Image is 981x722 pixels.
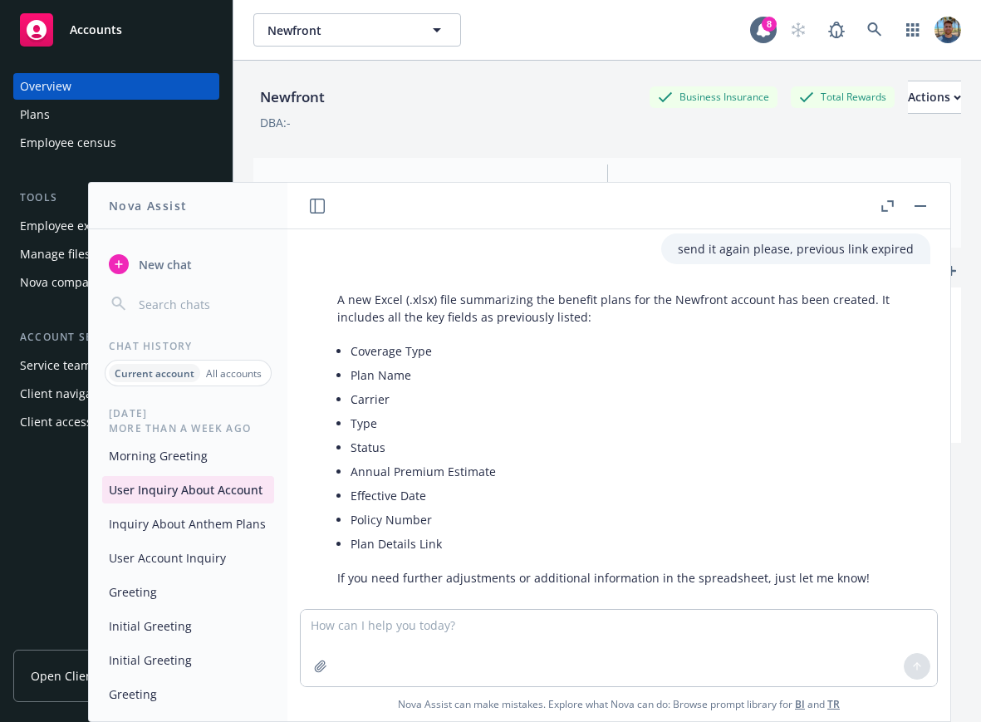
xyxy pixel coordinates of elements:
li: Carrier [351,387,914,411]
li: Effective Date [351,484,914,508]
a: Overview [13,73,219,100]
div: More than a week ago [89,421,287,435]
span: Nova Assist can make mistakes. Explore what Nova can do: Browse prompt library for and [398,687,840,721]
p: send it again please, previous link expired [678,240,914,258]
a: Switch app [896,13,929,47]
button: Greeting [102,578,274,606]
p: If you need further adjustments or additional information in the spreadsheet, just let me know! [337,569,914,587]
div: Employee census [20,130,116,156]
div: Nova compare [20,269,101,296]
span: Accounts [70,23,122,37]
a: BI [795,697,805,711]
div: Client access [20,409,92,435]
input: Search chats [135,292,267,316]
div: Business Insurance [650,86,777,107]
span: Account type [267,178,587,195]
li: Policy Number [351,508,914,532]
a: TR [827,697,840,711]
span: Open Client Navigator [31,667,155,685]
a: Start snowing [782,13,815,47]
button: Greeting [102,680,274,708]
a: Client navigator features [13,381,219,407]
button: Morning Greeting [102,442,274,469]
div: Total Rewards [791,86,895,107]
div: Manage files [20,241,91,268]
button: Initial Greeting [102,646,274,674]
button: User Inquiry About Account [102,476,274,503]
button: User Account Inquiry [102,544,274,572]
div: Overview [20,73,71,100]
li: Status [351,435,914,459]
a: Search [858,13,891,47]
a: Manage files [13,241,219,268]
div: Tools [13,189,219,206]
a: add [941,261,961,281]
span: Servicing team [628,178,949,195]
div: Plans [20,101,50,128]
div: Actions [908,81,961,113]
img: photo [934,17,961,43]
div: Newfront [253,86,331,108]
span: New chat [135,256,192,273]
div: DBA: - [260,114,291,131]
button: Actions [908,81,961,114]
a: Employee experience builder [13,213,219,239]
li: Type [351,411,914,435]
a: Service team [13,352,219,379]
a: Plans [13,101,219,128]
button: Newfront [253,13,461,47]
div: 8 [762,17,777,32]
div: Account settings [13,329,219,346]
button: Initial Greeting [102,612,274,640]
li: Coverage Type [351,339,914,363]
div: Chat History [89,339,287,353]
button: Inquiry About Anthem Plans [102,510,274,538]
a: Nova compare [13,269,219,296]
div: Service team [20,352,91,379]
button: New chat [102,249,274,279]
p: All accounts [206,366,262,381]
a: Employee census [13,130,219,156]
div: Employee experience builder [20,213,183,239]
div: [DATE] [89,406,287,420]
p: A new Excel (.xlsx) file summarizing the benefit plans for the Newfront account has been created.... [337,291,914,326]
li: Plan Details Link [351,532,914,556]
li: Plan Name [351,363,914,387]
h1: Nova Assist [109,197,187,214]
a: Client access [13,409,219,435]
div: Client navigator features [20,381,158,407]
p: Current account [115,366,194,381]
span: Newfront [267,22,411,39]
a: Accounts [13,7,219,53]
li: Annual Premium Estimate [351,459,914,484]
a: Report a Bug [820,13,853,47]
